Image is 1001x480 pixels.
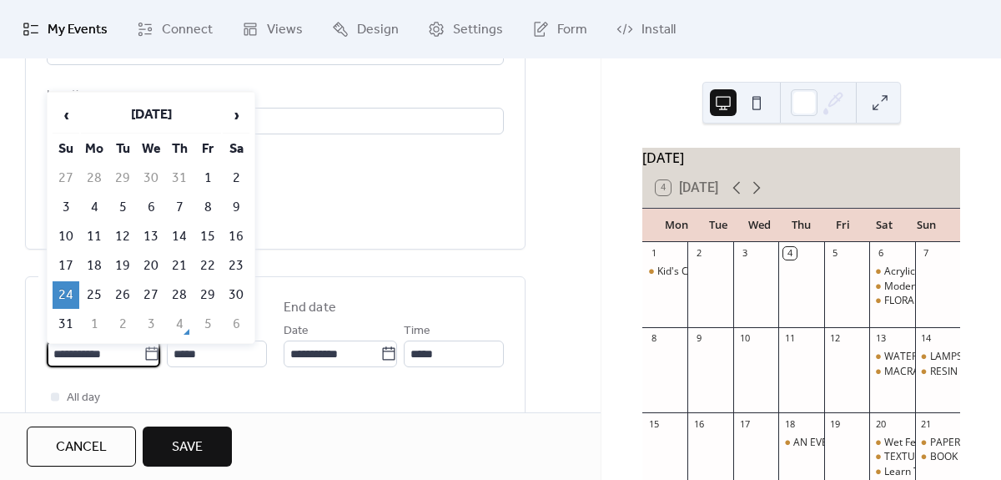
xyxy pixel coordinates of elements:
div: Modern Calligraphy [884,280,976,294]
span: Date [284,321,309,341]
div: BOOK BINDING WORKSHOP [915,450,960,464]
div: Kid's Crochet Club [657,265,742,279]
td: 23 [223,252,249,280]
div: 10 [738,332,751,345]
td: 20 [138,252,164,280]
div: Wed [739,209,781,242]
div: Sat [863,209,905,242]
td: 4 [81,194,108,221]
a: Form [520,7,600,52]
a: Install [604,7,688,52]
td: 30 [223,281,249,309]
div: 11 [783,332,796,345]
div: [DATE] [642,148,960,168]
div: 6 [874,247,887,260]
span: Form [557,20,587,40]
div: 8 [647,332,660,345]
span: Views [267,20,303,40]
td: 5 [109,194,136,221]
div: 9 [692,332,705,345]
div: Mon [656,209,697,242]
td: 22 [194,252,221,280]
div: 5 [829,247,842,260]
a: Settings [415,7,516,52]
div: Modern Calligraphy [869,280,914,294]
div: 14 [920,332,933,345]
div: AN EVENING OF INTUITIVE ARTS & THE SPIRIT WORLD with Christine Morgan [778,436,823,450]
span: ‹ [53,99,78,132]
a: Views [229,7,315,52]
th: Th [166,135,193,163]
div: RESIN HOMEWARES WORKSHOP [915,365,960,379]
th: Mo [81,135,108,163]
td: 30 [138,164,164,192]
td: 14 [166,223,193,250]
td: 11 [81,223,108,250]
div: 18 [783,417,796,430]
th: Su [53,135,79,163]
div: 7 [920,247,933,260]
span: All day [67,388,100,408]
td: 24 [53,281,79,309]
div: TEXTURED ART MASTERCLASS [869,450,914,464]
td: 13 [138,223,164,250]
td: 6 [138,194,164,221]
button: Save [143,427,232,467]
td: 17 [53,252,79,280]
div: Learn To Sew [884,465,947,479]
span: Settings [453,20,503,40]
td: 3 [138,311,164,338]
div: MACRAME PLANT HANGER [869,365,914,379]
td: 1 [194,164,221,192]
div: Thu [781,209,822,242]
th: Tu [109,135,136,163]
div: 2 [692,247,705,260]
td: 2 [109,311,136,338]
td: 26 [109,281,136,309]
div: Tue [697,209,739,242]
td: 6 [223,311,249,338]
td: 4 [166,311,193,338]
button: Cancel [27,427,136,467]
div: Wet Felted Flowers Workshop [869,436,914,450]
div: 16 [692,417,705,430]
div: 21 [920,417,933,430]
a: Design [319,7,411,52]
td: 15 [194,223,221,250]
td: 16 [223,223,249,250]
div: 17 [738,417,751,430]
span: Save [172,437,203,457]
td: 31 [53,311,79,338]
div: Kid's Crochet Club [642,265,687,279]
td: 27 [138,281,164,309]
span: Time [404,321,430,341]
div: Learn To Sew [869,465,914,479]
span: Connect [162,20,213,40]
th: Sa [223,135,249,163]
div: 12 [829,332,842,345]
div: PAPER MAKING Workshop [915,436,960,450]
td: 29 [194,281,221,309]
div: FLORAL NATIVES PALETTE KNIFE PAINTING WORKSHOP [869,294,914,308]
td: 12 [109,223,136,250]
div: 3 [738,247,751,260]
td: 21 [166,252,193,280]
td: 18 [81,252,108,280]
a: Connect [124,7,225,52]
td: 19 [109,252,136,280]
td: 5 [194,311,221,338]
div: WATERCOLOUR WILDFLOWERS WORKSHOP [869,350,914,364]
div: End date [284,298,336,318]
div: 20 [874,417,887,430]
div: 1 [647,247,660,260]
td: 29 [109,164,136,192]
div: Acrylic Ink Abstract Art on Canvas Workshop [869,265,914,279]
td: 25 [81,281,108,309]
td: 10 [53,223,79,250]
td: 31 [166,164,193,192]
th: Fr [194,135,221,163]
a: My Events [10,7,120,52]
td: 1 [81,311,108,338]
td: 3 [53,194,79,221]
